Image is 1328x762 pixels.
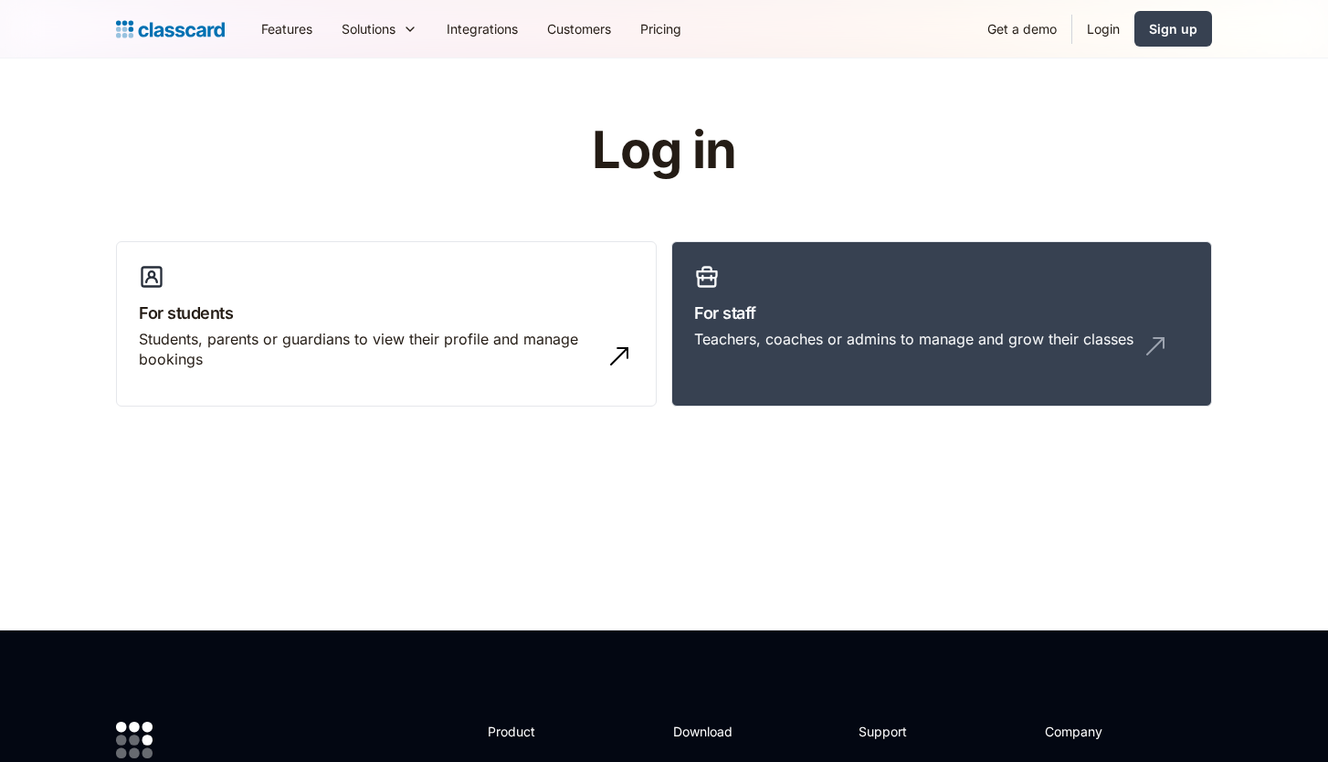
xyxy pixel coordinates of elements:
[694,329,1133,349] div: Teachers, coaches or admins to manage and grow their classes
[116,241,657,407] a: For studentsStudents, parents or guardians to view their profile and manage bookings
[859,722,933,741] h2: Support
[626,8,696,49] a: Pricing
[1072,8,1134,49] a: Login
[1134,11,1212,47] a: Sign up
[671,241,1212,407] a: For staffTeachers, coaches or admins to manage and grow their classes
[694,301,1189,325] h3: For staff
[1149,19,1197,38] div: Sign up
[327,8,432,49] div: Solutions
[139,329,597,370] div: Students, parents or guardians to view their profile and manage bookings
[139,301,634,325] h3: For students
[1045,722,1166,741] h2: Company
[973,8,1071,49] a: Get a demo
[532,8,626,49] a: Customers
[247,8,327,49] a: Features
[116,16,225,42] a: home
[432,8,532,49] a: Integrations
[488,722,585,741] h2: Product
[342,19,395,38] div: Solutions
[673,722,748,741] h2: Download
[374,122,954,179] h1: Log in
